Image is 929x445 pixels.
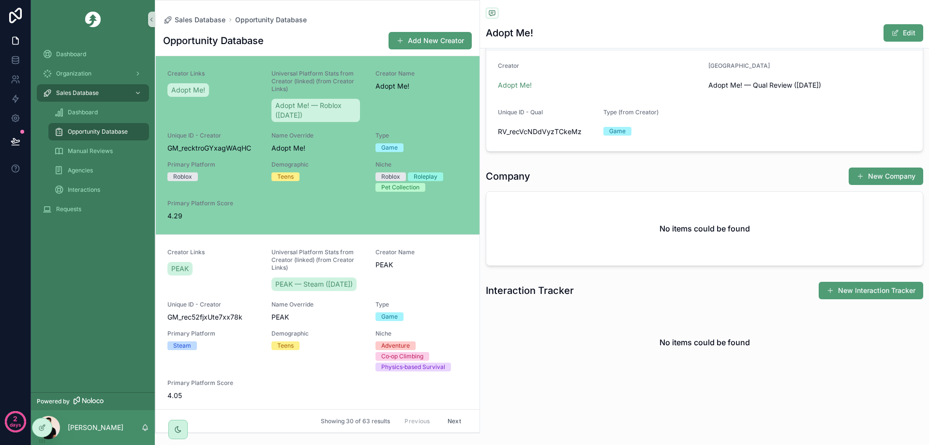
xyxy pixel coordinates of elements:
span: Primary Platform Score [167,199,260,207]
span: GM_recktroGYxagWAqHC [167,143,260,153]
span: Creator Links [167,70,260,77]
span: PEAK — Steam ([DATE]) [275,279,353,289]
a: Dashboard [37,46,149,63]
div: Roleplay [414,172,437,181]
span: 4.05 [167,391,260,400]
span: Manual Reviews [68,147,113,155]
span: Sales Database [56,89,99,97]
h1: Opportunity Database [163,34,264,47]
span: Sales Database [175,15,225,25]
a: Adopt Me! [167,83,209,97]
span: Demographic [271,330,364,338]
span: Universal Platform Stats from Creator (linked) (from Creator Links) [271,70,364,93]
a: Opportunity Database [235,15,307,25]
a: PEAK [167,262,193,276]
span: Unique ID - Qual [498,108,543,116]
p: [PERSON_NAME] [68,423,123,432]
div: Game [381,143,398,152]
a: Opportunity Database [48,123,149,140]
span: Primary Platform [167,330,260,338]
a: Creator LinksAdopt Me!Universal Platform Stats from Creator (linked) (from Creator Links)Adopt Me... [156,56,479,234]
span: Type [375,132,468,139]
p: 2 [13,414,17,424]
span: Primary Platform [167,161,260,169]
div: scrollable content [31,39,155,392]
a: Manual Reviews [48,142,149,160]
button: Edit [884,24,923,42]
span: Dashboard [56,50,86,58]
span: Requests [56,205,81,213]
span: Name Override [271,301,364,308]
a: Adopt Me! [498,80,532,90]
h2: No items could be found [659,223,750,234]
a: Sales Database [37,84,149,102]
div: Roblox [173,172,192,181]
h1: Adopt Me! [486,26,533,40]
span: Dashboard [68,108,98,116]
span: GM_rec52fjxUte7xx78k [167,312,260,322]
span: Primary Platform Score [167,379,260,387]
span: PEAK [271,312,364,322]
span: Showing 30 of 63 results [321,417,390,425]
span: Demographic [271,161,364,169]
span: Unique ID - Creator [167,301,260,308]
a: Requests [37,200,149,218]
span: Adopt Me! — Qual Review ([DATE]) [708,80,911,90]
h2: No items could be found [659,337,750,348]
span: Niche [375,330,468,338]
span: Opportunity Database [68,128,128,136]
span: Interactions [68,186,100,194]
a: PEAK — Steam ([DATE]) [271,277,357,291]
span: Organization [56,70,91,77]
div: Co‑op Climbing [381,352,423,361]
span: Adopt Me! [171,85,205,95]
div: Game [609,127,626,136]
div: Teens [277,341,294,350]
span: Niche [375,161,468,169]
button: New Company [849,168,923,185]
div: Teens [277,172,294,181]
span: Powered by [37,398,70,405]
img: App logo [85,12,101,27]
div: Physics‑based Survival [381,363,445,371]
p: days [10,418,21,431]
span: [GEOGRAPHIC_DATA] [708,62,770,69]
span: Agencies [68,167,93,174]
span: Creator Name [375,70,468,77]
span: Type [375,301,468,308]
div: Pet Collection [381,183,420,192]
span: PEAK [375,260,468,270]
div: Game [381,312,398,321]
span: Unique ID - Creator [167,132,260,139]
span: Creator Links [167,248,260,256]
span: RV_recVcNDdVyzTCkeMz [498,127,596,137]
span: PEAK [171,264,189,274]
span: Creator [498,62,519,69]
a: Interactions [48,181,149,199]
button: Next [441,414,468,429]
span: Adopt Me! — Roblox ([DATE]) [275,101,356,120]
button: Add New Creator [389,32,472,49]
span: Type (from Creator) [603,108,659,116]
span: Adopt Me! [375,81,468,91]
span: Name Override [271,132,364,139]
div: Adventure [381,341,410,350]
h1: Company [486,169,530,183]
a: Sales Database [163,15,225,25]
div: Roblox [381,172,400,181]
div: Steam [173,341,191,350]
span: Adopt Me! [271,143,364,153]
span: Universal Platform Stats from Creator (linked) (from Creator Links) [271,248,364,272]
a: Creator LinksPEAKUniversal Platform Stats from Creator (linked) (from Creator Links)PEAK — Steam ... [156,234,479,414]
a: Organization [37,65,149,82]
span: 4.29 [167,211,260,221]
span: Creator Name [375,248,468,256]
button: New Interaction Tracker [819,282,923,299]
a: Agencies [48,162,149,179]
a: Dashboard [48,104,149,121]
